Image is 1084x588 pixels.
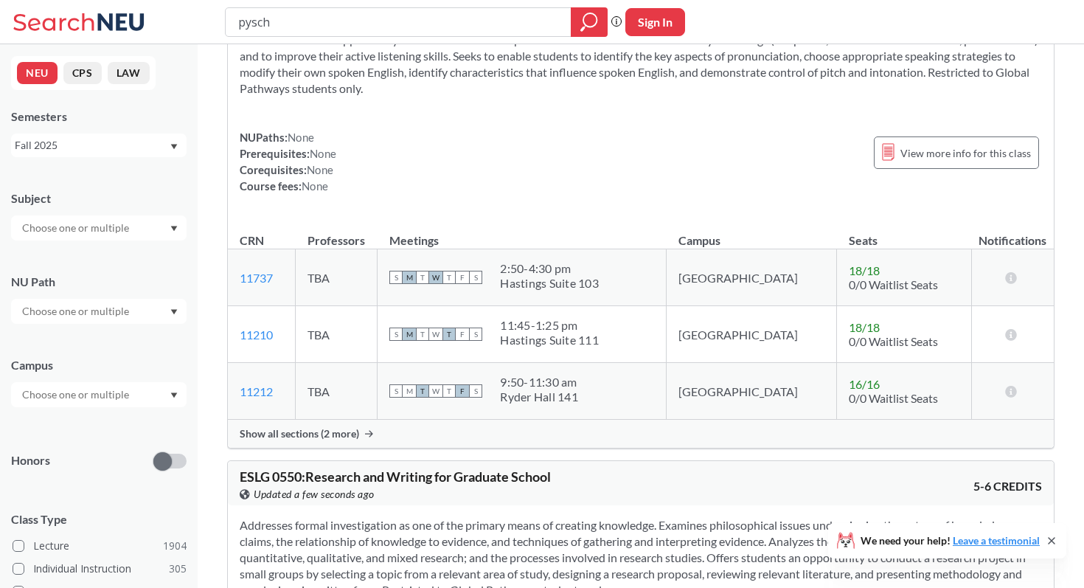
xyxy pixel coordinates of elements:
label: Individual Instruction [13,559,187,578]
span: T [442,328,456,341]
span: 16 / 16 [849,377,880,391]
span: M [403,328,416,341]
span: M [403,384,416,398]
span: We need your help! [861,536,1040,546]
svg: Dropdown arrow [170,226,178,232]
span: Class Type [11,511,187,528]
button: LAW [108,62,150,84]
div: Dropdown arrow [11,299,187,324]
td: [GEOGRAPHIC_DATA] [667,363,837,420]
div: Subject [11,190,187,207]
span: T [416,328,429,341]
th: Meetings [378,218,667,249]
span: 18 / 18 [849,263,880,277]
div: Show all sections (2 more) [228,420,1054,448]
span: Updated a few seconds ago [254,486,375,502]
svg: Dropdown arrow [170,144,178,150]
span: F [456,384,469,398]
button: Sign In [625,8,685,36]
td: TBA [296,306,378,363]
svg: Dropdown arrow [170,392,178,398]
div: 9:50 - 11:30 am [500,375,578,390]
section: Offers students an opportunity to learn how to make speech more understandable in a variety of se... [240,32,1042,97]
span: 1904 [163,538,187,554]
svg: Dropdown arrow [170,309,178,315]
div: Hastings Suite 111 [500,333,599,347]
a: 11210 [240,328,273,342]
th: Campus [667,218,837,249]
span: View more info for this class [900,144,1031,162]
span: T [416,271,429,284]
span: None [310,147,336,160]
input: Choose one or multiple [15,219,139,237]
span: W [429,384,442,398]
span: 305 [169,561,187,577]
span: S [469,271,482,284]
span: None [302,179,328,193]
div: Ryder Hall 141 [500,390,578,404]
span: ESLG 0550 : Research and Writing for Graduate School [240,468,551,485]
p: Honors [11,452,50,469]
div: Dropdown arrow [11,215,187,241]
span: 5-6 CREDITS [973,478,1042,494]
span: Show all sections (2 more) [240,427,359,440]
span: S [469,384,482,398]
div: Fall 2025Dropdown arrow [11,134,187,157]
span: F [456,328,469,341]
button: CPS [63,62,102,84]
div: Hastings Suite 103 [500,276,599,291]
span: S [389,328,403,341]
span: T [416,384,429,398]
input: Choose one or multiple [15,386,139,404]
input: Class, professor, course number, "phrase" [237,10,560,35]
label: Lecture [13,536,187,556]
div: CRN [240,232,264,249]
div: NU Path [11,274,187,290]
div: Campus [11,357,187,373]
div: NUPaths: Prerequisites: Corequisites: Course fees: [240,129,336,194]
input: Choose one or multiple [15,302,139,320]
span: 18 / 18 [849,320,880,334]
span: S [469,328,482,341]
td: TBA [296,363,378,420]
span: F [456,271,469,284]
div: 2:50 - 4:30 pm [500,261,599,276]
div: Dropdown arrow [11,382,187,407]
div: 11:45 - 1:25 pm [500,318,599,333]
th: Professors [296,218,378,249]
a: 11212 [240,384,273,398]
span: None [288,131,314,144]
td: TBA [296,249,378,306]
span: S [389,271,403,284]
td: [GEOGRAPHIC_DATA] [667,249,837,306]
span: 0/0 Waitlist Seats [849,334,938,348]
th: Seats [837,218,971,249]
div: Fall 2025 [15,137,169,153]
a: 11737 [240,271,273,285]
span: 0/0 Waitlist Seats [849,391,938,405]
span: None [307,163,333,176]
th: Notifications [971,218,1054,249]
span: W [429,271,442,284]
button: NEU [17,62,58,84]
div: magnifying glass [571,7,608,37]
span: 0/0 Waitlist Seats [849,277,938,291]
span: W [429,328,442,341]
span: S [389,384,403,398]
span: M [403,271,416,284]
div: Semesters [11,108,187,125]
svg: magnifying glass [580,12,598,32]
span: T [442,271,456,284]
a: Leave a testimonial [953,534,1040,547]
span: T [442,384,456,398]
td: [GEOGRAPHIC_DATA] [667,306,837,363]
